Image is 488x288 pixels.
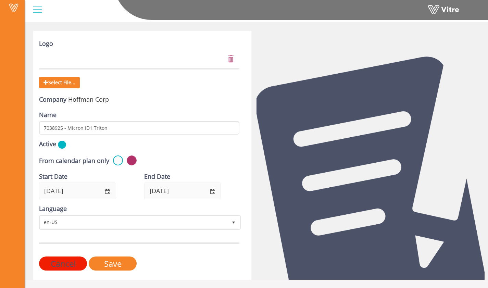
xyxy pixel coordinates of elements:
label: End Date [144,172,170,181]
span: select [204,183,220,199]
span: select [99,183,115,199]
label: Name [39,111,57,120]
input: Cancel [39,256,87,271]
img: yes [58,140,66,149]
span: select [227,216,240,228]
label: Start Date [39,172,67,181]
input: Save [89,256,137,271]
span: 210 [68,95,109,103]
label: Logo [39,39,53,48]
label: From calendar plan only [39,156,109,165]
label: Language [39,204,67,213]
label: Active [39,140,56,149]
label: Company [39,95,66,104]
span: en-US [40,216,227,228]
span: Select File... [39,77,80,88]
